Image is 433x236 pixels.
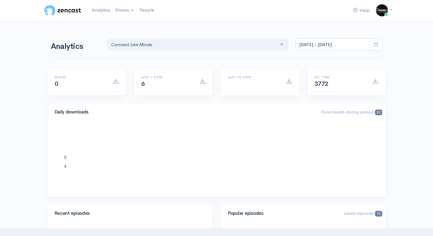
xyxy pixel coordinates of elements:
span: 33 [375,110,382,115]
div: Connect Like Minds [111,41,279,48]
h4: Popular episodes [228,211,337,216]
a: People [137,4,156,17]
img: ZenCast Logo [43,4,82,16]
span: Downloads during period: [321,109,382,115]
button: Connect Like Minds [107,39,288,51]
a: Shows [113,4,137,17]
h6: All time [314,76,365,79]
input: analytics date range selector [295,39,370,51]
h4: Recent episodes [55,211,202,216]
text: 4 [64,164,67,168]
span: Latest episode: [344,210,382,216]
h4: Daily downloads [55,110,314,115]
a: Analytics [89,4,113,17]
h6: [DATE] [55,76,105,79]
span: 13 [375,211,382,217]
span: 6 [141,80,145,88]
h6: Last 30 days [228,76,279,79]
a: Help [351,4,372,17]
text: 5 [64,155,67,160]
h1: Analytics [51,42,100,51]
span: 0 [55,80,58,88]
svg: A chart. [55,129,379,189]
iframe: gist-messenger-bubble-iframe [412,215,427,230]
span: 3772 [314,80,328,88]
h6: Last 7 days [141,76,192,79]
img: ... [376,4,388,16]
